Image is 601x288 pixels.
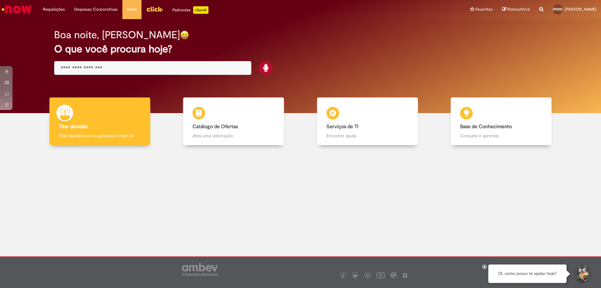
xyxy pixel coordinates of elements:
h2: O que você procura hoje? [54,44,547,55]
img: logo_footer_workplace.png [391,272,396,278]
button: Iniciar Conversa de Suporte [573,264,592,283]
b: Catálogo de Ofertas [193,123,238,130]
img: ServiceNow [1,3,33,16]
span: Favoritos [475,6,493,13]
img: logo_footer_facebook.png [342,274,345,277]
p: Abra uma solicitação [193,133,275,139]
img: click_logo_yellow_360x200.png [146,4,163,14]
img: logo_footer_twitter.png [354,274,357,277]
b: Tirar dúvidas [59,123,87,130]
p: Encontre ajuda [326,133,408,139]
p: Tirar dúvidas com Lupi Assist e Gen Ai [59,133,141,139]
img: happy-face.png [180,30,189,39]
a: Base de Conhecimento Consulte e aprenda [434,97,568,145]
img: logo_footer_linkedin.png [366,274,369,278]
p: Consulte e aprenda [460,133,542,139]
div: Oi, como posso te ajudar hoje? [488,264,567,283]
span: [PERSON_NAME] [565,7,596,12]
img: logo_footer_youtube.png [377,271,385,279]
img: logo_footer_naosei.png [402,272,408,278]
span: Requisições [43,6,65,13]
a: Catálogo de Ofertas Abra uma solicitação [167,97,301,145]
span: [PERSON_NAME] [553,7,577,11]
p: +GenAi [193,6,208,14]
b: Serviços de TI [326,123,358,130]
span: Rascunhos [507,6,530,12]
span: More [127,6,137,13]
a: Serviços de TI Encontre ajuda [300,97,434,145]
h2: Boa noite, [PERSON_NAME] [54,29,180,40]
span: Despesas Corporativas [74,6,118,13]
a: Rascunhos [502,7,530,13]
b: Base de Conhecimento [460,123,512,130]
a: Tirar dúvidas Tirar dúvidas com Lupi Assist e Gen Ai [33,97,167,145]
div: Padroniza [172,6,208,14]
img: logo_footer_ambev_rotulo_gray.png [182,263,218,276]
